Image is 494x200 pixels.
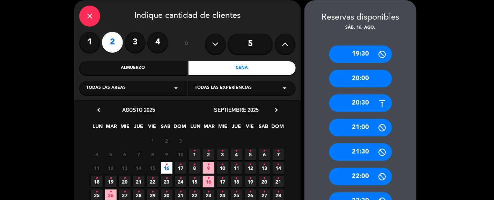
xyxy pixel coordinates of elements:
i: chevron_left [95,106,102,114]
i: • [193,145,196,157]
i: • [277,186,280,198]
span: 16 [203,176,214,187]
div: Indique cantidad de clientes [79,6,296,27]
i: • [207,145,210,157]
i: • [193,173,196,184]
span: 15 [147,162,158,174]
span: 9 [203,162,214,174]
span: septiembre 2025 [214,106,259,113]
div: Almuerzo [79,61,187,75]
span: 5 [245,149,256,160]
i: • [124,173,126,184]
i: close [86,12,94,20]
span: JUE [133,122,145,134]
span: DOM [272,122,283,134]
i: • [221,173,224,184]
i: • [96,173,98,184]
i: • [165,173,168,184]
span: 21 [273,176,284,187]
i: • [277,145,280,157]
i: • [263,159,266,170]
span: MIE [119,122,131,134]
span: SAB [160,122,172,134]
i: chevron_right [273,106,280,114]
div: 22:00 [329,168,392,185]
span: agosto 2025 [122,106,155,113]
span: 17 [175,162,186,174]
div: 19:30 [329,45,392,63]
div: 20:30 [329,94,392,112]
i: • [207,159,210,170]
span: 24 [175,176,186,187]
span: 8 [147,149,158,160]
label: 1 [79,32,100,53]
span: 1 [147,135,158,147]
span: SAB [258,122,270,134]
i: • [235,159,238,170]
i: • [96,186,98,198]
span: 23 [161,176,172,187]
span: 20 [119,176,131,187]
span: 10 [217,162,228,174]
span: LUN [190,122,201,134]
span: MAR [106,122,117,134]
span: 5 [105,149,117,160]
span: Todas las áreas [86,85,126,92]
i: • [124,186,126,198]
span: 21 [133,176,145,187]
i: • [249,145,252,157]
i: • [110,186,112,198]
span: 2 [203,149,214,160]
label: 4 [147,32,168,53]
i: • [249,159,252,170]
span: 1 [189,149,200,160]
i: • [277,159,280,170]
span: 19 [105,176,117,187]
span: 8 [189,162,200,174]
span: 16 [161,162,172,174]
span: JUE [231,122,242,134]
span: 14 [133,162,145,174]
span: 19 [245,176,256,187]
span: 14 [273,162,284,174]
i: • [207,173,210,184]
i: • [263,173,266,184]
span: 12 [245,162,256,174]
span: 3 [175,135,186,147]
span: 11 [231,162,242,174]
div: 21:00 [329,119,392,136]
span: MAR [204,122,215,134]
span: 10 [175,149,186,160]
i: • [235,145,238,157]
span: 12 [105,162,117,174]
span: 22 [147,176,158,187]
i: • [249,173,252,184]
i: • [277,173,280,184]
label: 3 [125,32,146,53]
i: • [179,186,182,198]
i: • [193,186,196,198]
i: • [152,186,154,198]
i: • [138,173,140,184]
i: • [221,145,224,157]
i: • [165,159,168,170]
div: Cena [189,61,296,75]
i: • [138,186,140,198]
span: 6 [259,149,270,160]
div: ó [175,32,198,56]
span: VIE [244,122,256,134]
i: • [235,186,238,198]
span: MIE [217,122,229,134]
div: Reservas disponibles [304,11,416,24]
i: • [179,173,182,184]
span: LUN [92,122,104,134]
span: VIE [147,122,158,134]
div: sáb. 16, ago. [304,24,416,31]
span: 20 [259,176,270,187]
span: 7 [273,149,284,160]
div: 21:30 [329,143,392,161]
span: 17 [217,176,228,187]
i: • [263,145,266,157]
span: 4 [231,149,242,160]
i: • [249,186,252,198]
